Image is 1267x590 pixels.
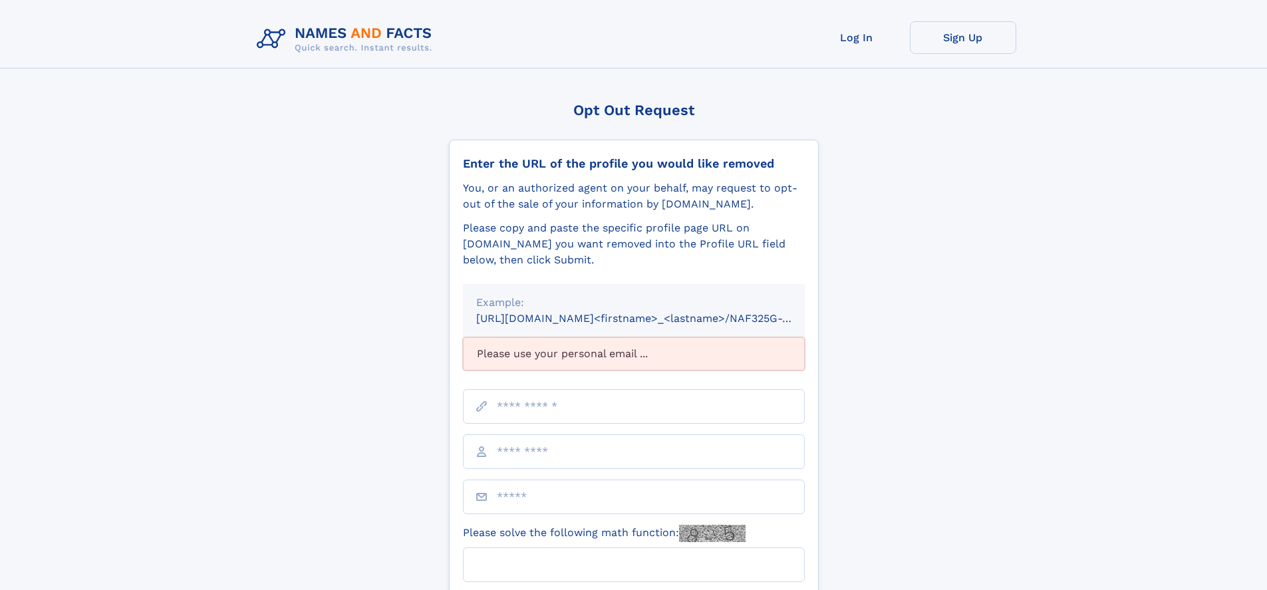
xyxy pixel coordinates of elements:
label: Please solve the following math function: [463,525,746,542]
div: Opt Out Request [449,102,819,118]
div: You, or an authorized agent on your behalf, may request to opt-out of the sale of your informatio... [463,180,805,212]
div: Please copy and paste the specific profile page URL on [DOMAIN_NAME] you want removed into the Pr... [463,220,805,268]
a: Sign Up [910,21,1016,54]
div: Enter the URL of the profile you would like removed [463,156,805,171]
a: Log In [803,21,910,54]
small: [URL][DOMAIN_NAME]<firstname>_<lastname>/NAF325G-xxxxxxxx [476,312,830,325]
div: Example: [476,295,791,311]
div: Please use your personal email ... [463,337,805,370]
img: Logo Names and Facts [251,21,443,57]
